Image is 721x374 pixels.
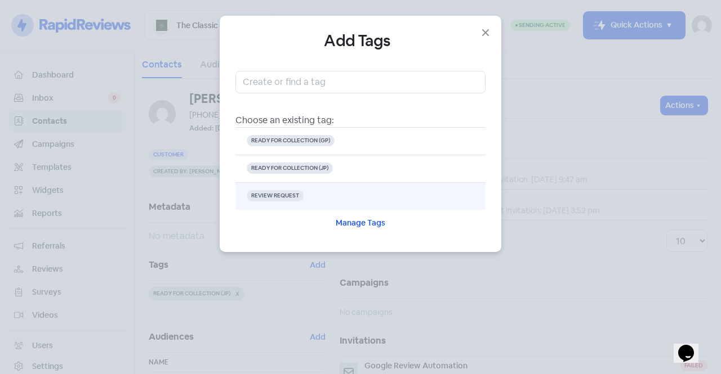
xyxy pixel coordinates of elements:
[326,210,395,236] button: Manage Tags
[235,31,486,51] h4: Add Tags
[235,182,486,210] button: REVIEW REQUEST
[235,127,486,155] button: READY FOR COLLECTION (GP)
[247,190,304,201] span: REVIEW REQUEST
[235,71,486,93] input: Create or find a tag
[247,135,335,146] span: READY FOR COLLECTION (GP)
[674,329,710,363] iframe: chat widget
[235,155,486,183] button: READY FOR COLLECTION (JP)
[247,163,333,174] span: READY FOR COLLECTION (JP)
[235,114,486,127] div: Choose an existing tag:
